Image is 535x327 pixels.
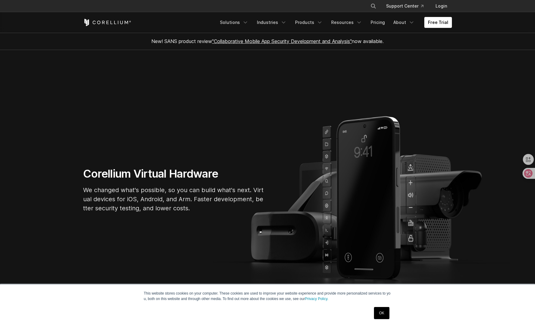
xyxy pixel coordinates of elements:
a: OK [374,307,389,319]
a: Products [291,17,326,28]
a: Free Trial [424,17,452,28]
a: Support Center [381,1,428,12]
div: Navigation Menu [363,1,452,12]
h1: Corellium Virtual Hardware [83,167,265,181]
a: Industries [253,17,290,28]
div: Navigation Menu [216,17,452,28]
a: Pricing [367,17,389,28]
a: "Collaborative Mobile App Security Development and Analysis" [212,38,352,44]
span: New! SANS product review now available. [151,38,384,44]
a: Corellium Home [83,19,131,26]
a: Solutions [216,17,252,28]
a: Resources [328,17,366,28]
a: Login [431,1,452,12]
button: Search [368,1,379,12]
a: Privacy Policy. [305,297,328,301]
p: We changed what's possible, so you can build what's next. Virtual devices for iOS, Android, and A... [83,185,265,213]
p: This website stores cookies on your computer. These cookies are used to improve your website expe... [144,291,391,302]
a: About [390,17,418,28]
